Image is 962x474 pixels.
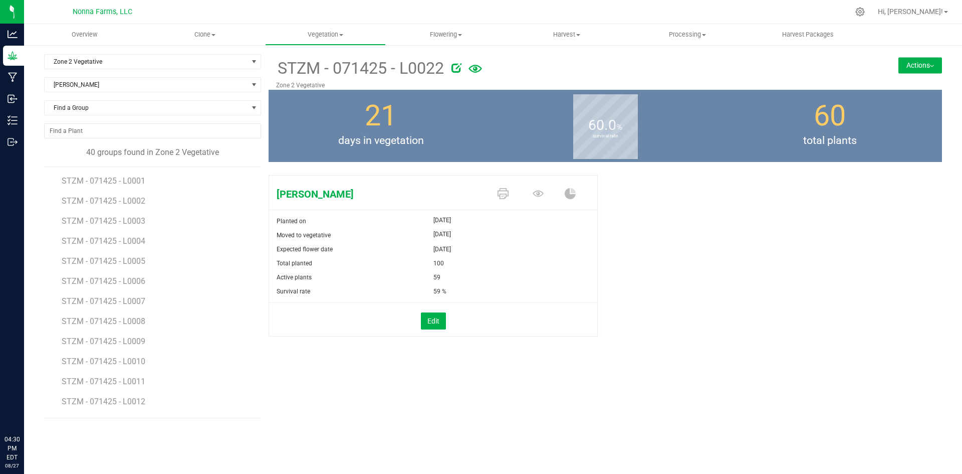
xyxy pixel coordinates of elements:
[73,8,132,16] span: Nonna Farms, LLC
[45,124,261,138] input: NO DATA FOUND
[277,246,333,253] span: Expected flower date
[62,196,145,206] span: STZM - 071425 - L0002
[44,146,261,159] div: 40 groups found in Zone 2 Vegetative
[62,216,145,226] span: STZM - 071425 - L0003
[62,296,145,306] span: STZM - 071425 - L0007
[45,78,248,92] span: [PERSON_NAME]
[248,55,261,69] span: select
[62,357,145,366] span: STZM - 071425 - L0010
[62,397,145,406] span: STZM - 071425 - L0012
[433,256,444,270] span: 100
[277,232,331,239] span: Moved to vegetative
[5,462,20,469] p: 08/27
[62,337,145,346] span: STZM - 071425 - L0009
[573,91,638,181] b: survival rate
[854,7,866,17] div: Manage settings
[277,260,312,267] span: Total planted
[45,101,248,115] span: Find a Group
[365,99,397,132] span: 21
[24,24,145,45] a: Overview
[769,30,847,39] span: Harvest Packages
[8,115,18,125] inline-svg: Inventory
[717,133,942,149] span: total plants
[5,435,20,462] p: 04:30 PM EDT
[62,417,145,426] span: STZM - 071425 - L0013
[8,72,18,82] inline-svg: Manufacturing
[386,30,506,39] span: Flowering
[276,90,486,162] group-info-box: Days in vegetation
[421,312,446,330] button: Edit
[266,30,385,39] span: Vegetation
[433,228,451,240] span: [DATE]
[276,81,822,90] p: Zone 2 Vegetative
[265,24,386,45] a: Vegetation
[878,8,943,16] span: Hi, [PERSON_NAME]!
[10,394,40,424] iframe: Resource center
[8,29,18,39] inline-svg: Analytics
[433,284,446,298] span: 59 %
[814,99,846,132] span: 60
[8,137,18,147] inline-svg: Outbound
[277,288,310,295] span: Survival rate
[898,57,942,73] button: Actions
[501,90,710,162] group-info-box: Survival rate
[386,24,507,45] a: Flowering
[62,377,145,386] span: STZM - 071425 - L0011
[8,51,18,61] inline-svg: Grow
[145,24,266,45] a: Clone
[748,24,868,45] a: Harvest Packages
[433,214,451,226] span: [DATE]
[627,24,748,45] a: Processing
[269,187,488,202] span: Stoney Zamboni
[277,218,306,225] span: Planted on
[507,30,627,39] span: Harvest
[45,55,248,69] span: Zone 2 Vegetative
[62,317,145,326] span: STZM - 071425 - L0008
[62,236,145,246] span: STZM - 071425 - L0004
[276,56,444,81] span: STZM - 071425 - L0022
[62,276,145,286] span: STZM - 071425 - L0006
[58,30,111,39] span: Overview
[433,270,440,284] span: 59
[277,274,312,281] span: Active plants
[627,30,747,39] span: Processing
[62,256,145,266] span: STZM - 071425 - L0005
[8,94,18,104] inline-svg: Inbound
[269,133,493,149] span: days in vegetation
[62,176,145,186] span: STZM - 071425 - L0001
[507,24,627,45] a: Harvest
[433,242,451,256] span: [DATE]
[725,90,934,162] group-info-box: Total number of plants
[145,30,265,39] span: Clone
